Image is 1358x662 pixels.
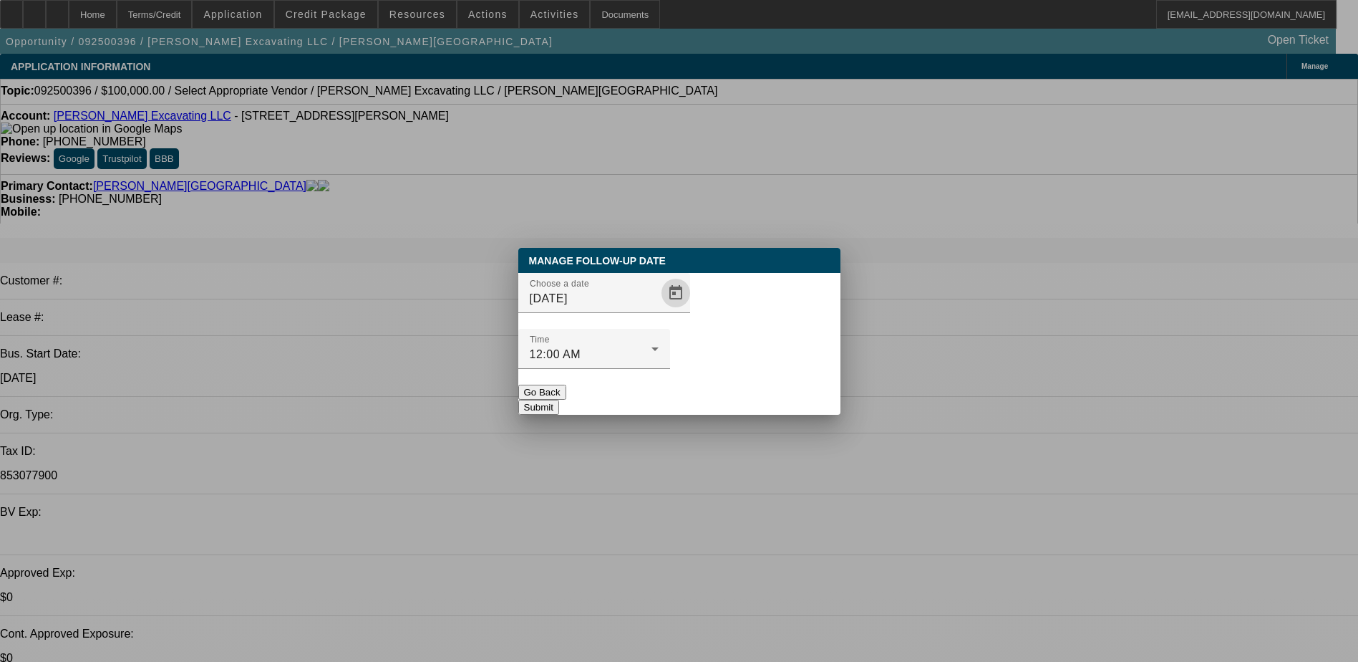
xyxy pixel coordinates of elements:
[518,385,566,400] button: Go Back
[530,348,581,360] span: 12:00 AM
[530,335,550,344] mat-label: Time
[529,255,666,267] span: Manage Follow-Up Date
[518,400,559,415] button: Submit
[530,279,589,288] mat-label: Choose a date
[661,279,690,307] button: Open calendar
